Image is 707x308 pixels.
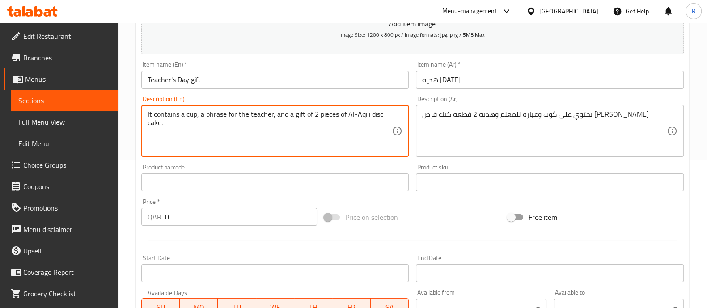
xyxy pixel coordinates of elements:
[539,6,598,16] div: [GEOGRAPHIC_DATA]
[4,68,118,90] a: Menus
[23,31,111,42] span: Edit Restaurant
[23,224,111,235] span: Menu disclaimer
[11,111,118,133] a: Full Menu View
[345,212,398,223] span: Price on selection
[148,211,161,222] p: QAR
[18,138,111,149] span: Edit Menu
[23,52,111,63] span: Branches
[11,90,118,111] a: Sections
[23,203,111,213] span: Promotions
[4,47,118,68] a: Branches
[416,173,684,191] input: Please enter product sku
[141,173,409,191] input: Please enter product barcode
[4,154,118,176] a: Choice Groups
[339,30,486,40] span: Image Size: 1200 x 800 px / Image formats: jpg, png / 5MB Max.
[23,267,111,278] span: Coverage Report
[23,288,111,299] span: Grocery Checklist
[165,208,318,226] input: Please enter price
[4,240,118,262] a: Upsell
[23,181,111,192] span: Coupons
[416,71,684,89] input: Enter name Ar
[691,6,695,16] span: R
[4,262,118,283] a: Coverage Report
[18,95,111,106] span: Sections
[18,117,111,127] span: Full Menu View
[4,283,118,304] a: Grocery Checklist
[422,110,667,152] textarea: يحتوي على كوب وعباره للمعلم وهديه 2 قطعه كيك قرص [PERSON_NAME]
[11,133,118,154] a: Edit Menu
[141,71,409,89] input: Enter name En
[23,245,111,256] span: Upsell
[4,25,118,47] a: Edit Restaurant
[4,219,118,240] a: Menu disclaimer
[529,212,557,223] span: Free item
[442,6,497,17] div: Menu-management
[155,18,670,29] p: Add item image
[25,74,111,84] span: Menus
[4,197,118,219] a: Promotions
[148,110,392,152] textarea: It contains a cup, a phrase for the teacher, and a gift of 2 pieces of Al-Aqili disc cake.
[23,160,111,170] span: Choice Groups
[4,176,118,197] a: Coupons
